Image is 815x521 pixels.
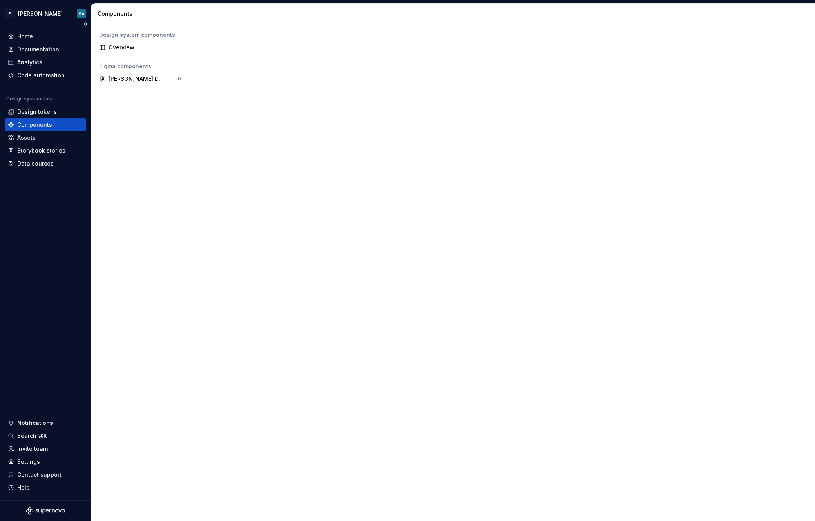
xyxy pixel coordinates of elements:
a: Data sources [5,157,86,170]
div: Search ⌘K [17,432,47,440]
div: SA [79,11,85,17]
div: Design system components [99,31,181,39]
button: Collapse sidebar [80,18,91,29]
div: Components [17,121,52,129]
div: Notifications [17,419,53,427]
div: Settings [17,458,40,466]
div: Components [98,10,186,18]
a: Documentation [5,43,86,56]
a: Code automation [5,69,86,82]
a: Assets [5,131,86,144]
a: Storybook stories [5,144,86,157]
div: Documentation [17,46,59,53]
button: Contact support [5,468,86,481]
button: Help [5,481,86,494]
div: Contact support [17,471,62,479]
a: Invite team [5,443,86,455]
button: Search ⌘K [5,430,86,442]
a: Design tokens [5,106,86,118]
div: Overview [109,44,181,51]
div: Invite team [17,445,48,453]
div: Help [17,484,30,492]
a: [PERSON_NAME] Design System0 [96,73,184,85]
svg: Supernova Logo [26,507,65,515]
div: FI [5,9,15,18]
div: Home [17,33,33,40]
div: Code automation [17,71,65,79]
button: Notifications [5,417,86,429]
div: [PERSON_NAME] Design System [109,75,167,83]
div: Figma components [99,62,181,70]
a: Analytics [5,56,86,69]
div: Assets [17,134,36,142]
div: [PERSON_NAME] [18,10,63,18]
a: Components [5,118,86,131]
div: 0 [178,76,181,82]
div: Storybook stories [17,147,65,155]
div: Data sources [17,160,54,168]
a: Settings [5,455,86,468]
div: Design system data [6,96,53,102]
a: Overview [96,41,184,54]
button: FI[PERSON_NAME]SA [2,5,89,22]
div: Design tokens [17,108,57,116]
a: Home [5,30,86,43]
div: Analytics [17,58,42,66]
